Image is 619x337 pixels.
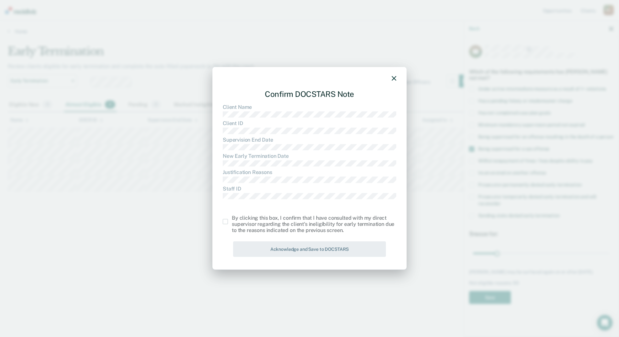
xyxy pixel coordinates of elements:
[223,120,396,126] dt: Client ID
[232,215,396,234] div: By clicking this box, I confirm that I have consulted with my direct supervisor regarding the cli...
[223,84,396,104] div: Confirm DOCSTARS Note
[233,241,386,257] button: Acknowledge and Save to DOCSTARS
[223,136,396,143] dt: Supervision End Date
[223,104,396,110] dt: Client Name
[223,169,396,175] dt: Justification Reasons
[223,185,396,192] dt: Staff ID
[223,153,396,159] dt: New Early Termination Date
